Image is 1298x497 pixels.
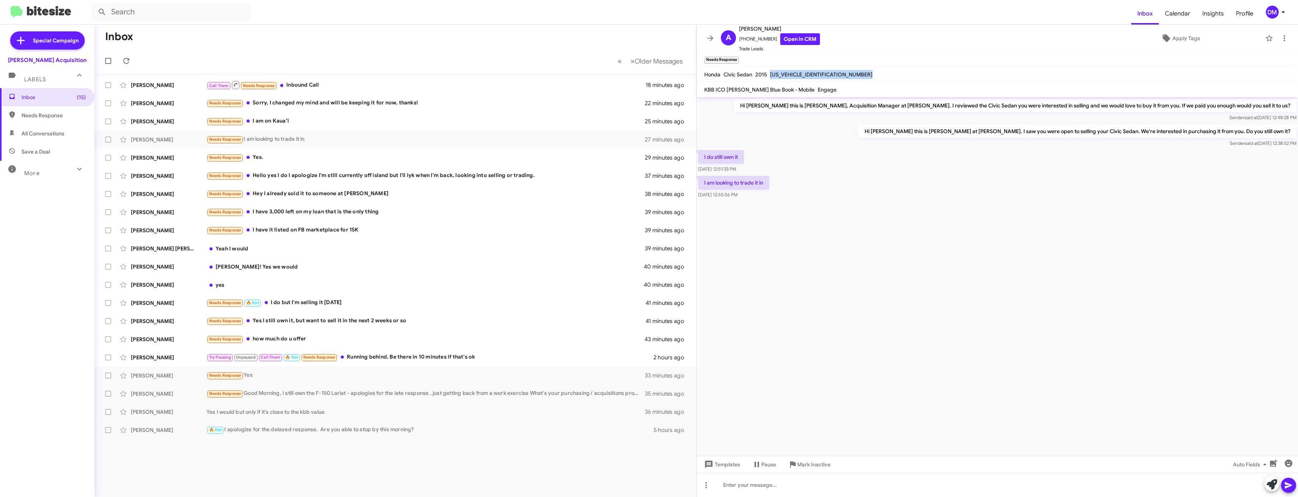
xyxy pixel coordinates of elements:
span: Needs Response [209,119,241,124]
span: Needs Response [209,173,241,178]
div: [PERSON_NAME] [131,335,206,343]
div: [PERSON_NAME] [131,172,206,180]
div: I have 3,000 left on my loan that is the only thing [206,208,645,216]
div: Sorry, I changed my mind and will be keeping it for now, thanks! [206,99,645,107]
span: [US_VEHICLE_IDENTIFICATION_NUMBER] [770,71,873,78]
span: Trade Leads [739,45,820,53]
span: Needs Response [209,137,241,142]
div: yes [206,281,645,289]
div: [PERSON_NAME] [131,354,206,361]
span: Unpaused [236,355,256,360]
span: Needs Response [209,101,241,106]
span: Needs Response [22,112,86,119]
span: Older Messages [635,57,683,65]
div: Yes. [206,153,645,162]
div: how much do u offer [206,335,645,343]
button: Apply Tags [1099,31,1262,45]
p: I am looking to trade it in [698,176,769,189]
span: More [24,170,40,177]
div: I do but I'm selling it [DATE] [206,298,646,307]
span: All Conversations [22,130,64,137]
span: Call Them [261,355,280,360]
span: Needs Response [209,210,241,214]
div: [PERSON_NAME] [131,317,206,325]
div: DM [1266,6,1279,19]
div: [PERSON_NAME] [131,118,206,125]
div: [PERSON_NAME] [131,190,206,198]
span: Needs Response [209,337,241,342]
div: [PERSON_NAME] [131,227,206,234]
span: Inbox [22,93,86,101]
button: Mark Inactive [782,458,837,471]
span: Needs Response [209,373,241,378]
div: 39 minutes ago [645,208,690,216]
div: 41 minutes ago [646,299,690,307]
span: Apply Tags [1172,31,1200,45]
span: 🔥 Hot [209,427,222,432]
div: Yes I would but only if it's close to the kbb value [206,408,645,416]
div: I have it listed on FB marketplace for 15K [206,226,645,235]
div: 22 minutes ago [645,99,690,107]
div: [PERSON_NAME] [131,136,206,143]
button: Next [626,53,687,69]
span: said at [1245,140,1258,146]
div: [PERSON_NAME] [131,263,206,270]
p: I do still own it [698,150,744,164]
div: [PERSON_NAME] [131,299,206,307]
span: Sender [DATE] 12:48:28 PM [1230,115,1296,120]
span: 🔥 Hot [246,300,259,305]
div: Yes I still own it, but want to sell it in the next 2 weeks or so [206,317,646,325]
a: Special Campaign [10,31,85,50]
div: 43 minutes ago [645,335,690,343]
span: said at [1244,115,1258,120]
div: Yeah I would [206,245,645,252]
span: Needs Response [243,83,275,88]
div: 2 hours ago [654,354,690,361]
span: [DATE] 12:51:33 PM [698,166,736,172]
div: Yes [206,371,645,380]
div: [PERSON_NAME] [131,281,206,289]
div: 41 minutes ago [646,317,690,325]
small: Needs Response [704,57,739,64]
div: [PERSON_NAME] Acquisition [8,56,87,64]
span: Templates [703,458,740,471]
div: [PERSON_NAME] [131,99,206,107]
span: Pause [761,458,776,471]
div: 33 minutes ago [645,372,690,379]
div: [PERSON_NAME] [131,390,206,398]
span: (15) [77,93,86,101]
span: [PHONE_NUMBER] [739,33,820,45]
span: [PERSON_NAME] [739,24,820,33]
span: Needs Response [209,155,241,160]
a: Insights [1196,3,1230,25]
a: Profile [1230,3,1259,25]
span: Engage [818,86,837,93]
a: Inbox [1131,3,1159,25]
div: [PERSON_NAME] [131,426,206,434]
div: 5 hours ago [654,426,690,434]
span: Needs Response [303,355,335,360]
div: 35 minutes ago [645,390,690,398]
button: Templates [697,458,746,471]
span: 2015 [755,71,767,78]
p: Hi [PERSON_NAME] this is [PERSON_NAME] at [PERSON_NAME]. I saw you were open to selling your Civi... [859,124,1296,138]
span: [DATE] 12:55:56 PM [698,192,737,197]
div: 25 minutes ago [645,118,690,125]
span: Try Pausing [209,355,231,360]
div: I am on Kaua’i [206,117,645,126]
span: Needs Response [209,191,241,196]
div: 27 minutes ago [645,136,690,143]
span: Mark Inactive [797,458,831,471]
div: Inbound Call [206,80,646,90]
h1: Inbox [105,31,133,43]
span: Special Campaign [33,37,79,44]
div: Hey I already sold it to someone at [PERSON_NAME] [206,189,645,198]
span: » [630,56,635,66]
div: Hello yes I do I apologize I'm still currently off island but I'll lyk when I'm back, looking int... [206,171,645,180]
div: [PERSON_NAME] [131,408,206,416]
button: DM [1259,6,1290,19]
div: I am looking to trade it in [206,135,645,144]
div: [PERSON_NAME] [131,372,206,379]
span: Calendar [1159,3,1196,25]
